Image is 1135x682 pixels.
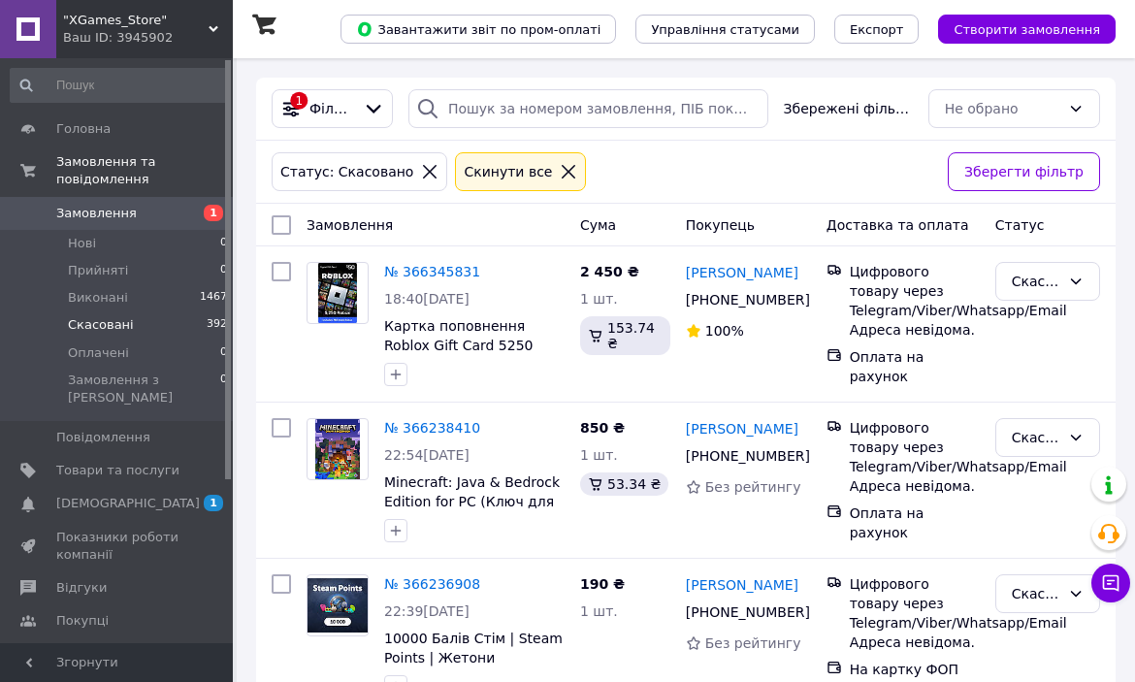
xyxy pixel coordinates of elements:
span: Замовлення з [PERSON_NAME] [68,372,220,406]
a: Фото товару [307,262,369,324]
img: Фото товару [308,578,368,632]
span: Покупці [56,612,109,630]
span: 190 ₴ [580,576,625,592]
span: 1 [204,495,223,511]
span: Замовлення [307,217,393,233]
img: Фото товару [318,263,357,323]
div: Ваш ID: 3945902 [63,29,233,47]
span: Скасовані [68,316,134,334]
span: Відгуки [56,579,107,597]
div: 153.74 ₴ [580,316,670,355]
span: 0 [220,235,227,252]
div: [PHONE_NUMBER] [682,442,797,470]
span: 22:39[DATE] [384,603,470,619]
span: 22:54[DATE] [384,447,470,463]
input: Пошук [10,68,229,103]
div: Cкинути все [460,161,556,182]
div: Адреса невідома. [850,320,980,340]
div: Цифрового товару через Telegram/Viber/Whatsapp/Email [850,262,980,320]
a: № 366345831 [384,264,480,279]
span: Фільтри [309,99,355,118]
span: 0 [220,372,227,406]
div: Статус: Скасовано [276,161,417,182]
span: Без рейтингу [705,479,801,495]
a: Minecraft: Java & Bedrock Edition for PC (Ключ для ПК) Регіон Україна [384,474,560,529]
span: Повідомлення [56,429,150,446]
span: "XGames_Store" [63,12,209,29]
button: Чат з покупцем [1091,564,1130,602]
span: Зберегти фільтр [964,161,1084,182]
span: 1 [204,205,223,221]
a: Створити замовлення [919,20,1116,36]
span: Доставка та оплата [827,217,969,233]
button: Управління статусами [635,15,815,44]
a: [PERSON_NAME] [686,263,798,282]
span: Збережені фільтри: [784,99,913,118]
a: № 366238410 [384,420,480,436]
div: Не обрано [945,98,1060,119]
span: Головна [56,120,111,138]
a: [PERSON_NAME] [686,419,798,438]
div: [PHONE_NUMBER] [682,286,797,313]
div: Скасовано [1012,427,1060,448]
button: Створити замовлення [938,15,1116,44]
input: Пошук за номером замовлення, ПІБ покупця, номером телефону, Email, номером накладної [408,89,768,128]
span: Покупець [686,217,755,233]
button: Зберегти фільтр [948,152,1100,191]
div: Скасовано [1012,583,1060,604]
div: Цифрового товару через Telegram/Viber/Whatsapp/Email [850,574,980,633]
span: Показники роботи компанії [56,529,179,564]
div: Оплата на рахунок [850,503,980,542]
span: [DEMOGRAPHIC_DATA] [56,495,200,512]
span: 1 шт. [580,291,618,307]
a: [PERSON_NAME] [686,575,798,595]
span: 1467 [200,289,227,307]
span: 392 [207,316,227,334]
a: 10000 Балів Стім | Steam Points | Жетони [384,631,563,666]
span: Створити замовлення [954,22,1100,37]
div: 53.34 ₴ [580,472,668,496]
span: 0 [220,344,227,362]
div: Адреса невідома. [850,633,980,652]
a: Фото товару [307,574,369,636]
div: Оплата на рахунок [850,347,980,386]
span: Прийняті [68,262,128,279]
a: № 366236908 [384,576,480,592]
span: Виконані [68,289,128,307]
span: 100% [705,323,744,339]
span: 0 [220,262,227,279]
span: Статус [995,217,1045,233]
button: Завантажити звіт по пром-оплаті [340,15,616,44]
span: Товари та послуги [56,462,179,479]
div: Цифрового товару через Telegram/Viber/Whatsapp/Email [850,418,980,476]
span: Замовлення [56,205,137,222]
div: [PHONE_NUMBER] [682,599,797,626]
button: Експорт [834,15,920,44]
span: 850 ₴ [580,420,625,436]
div: Адреса невідома. [850,476,980,496]
img: Фото товару [315,419,361,479]
span: Нові [68,235,96,252]
span: Cума [580,217,616,233]
span: 1 шт. [580,603,618,619]
a: Фото товару [307,418,369,480]
a: Картка поповнення Roblox Gift Card 5250 ROBUX (КОД) | Роблокс Робукс 5250 (КОД) [384,318,549,392]
span: 1 шт. [580,447,618,463]
span: 18:40[DATE] [384,291,470,307]
span: Без рейтингу [705,635,801,651]
span: 2 450 ₴ [580,264,639,279]
span: Оплачені [68,344,129,362]
span: Управління статусами [651,22,799,37]
span: Завантажити звіт по пром-оплаті [356,20,600,38]
div: Скасовано [1012,271,1060,292]
span: Експорт [850,22,904,37]
span: Замовлення та повідомлення [56,153,233,188]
